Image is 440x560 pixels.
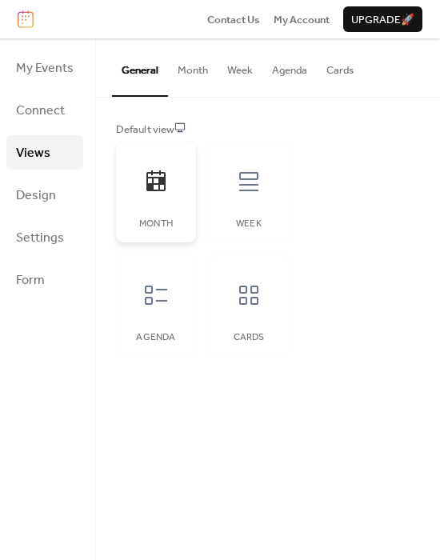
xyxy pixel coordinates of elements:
[6,178,83,212] a: Design
[18,10,34,28] img: logo
[168,38,218,94] button: Month
[16,98,65,123] span: Connect
[16,226,64,250] span: Settings
[274,12,330,28] span: My Account
[262,38,317,94] button: Agenda
[207,12,260,28] span: Contact Us
[16,268,45,293] span: Form
[274,11,330,27] a: My Account
[343,6,422,32] button: Upgrade🚀
[112,38,168,96] button: General
[6,135,83,170] a: Views
[132,332,180,343] div: Agenda
[6,93,83,127] a: Connect
[225,332,273,343] div: Cards
[6,262,83,297] a: Form
[351,12,414,28] span: Upgrade 🚀
[6,50,83,85] a: My Events
[6,220,83,254] a: Settings
[116,122,417,138] div: Default view
[16,56,74,81] span: My Events
[16,183,56,208] span: Design
[207,11,260,27] a: Contact Us
[317,38,363,94] button: Cards
[225,218,273,230] div: Week
[132,218,180,230] div: Month
[218,38,262,94] button: Week
[16,141,50,166] span: Views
